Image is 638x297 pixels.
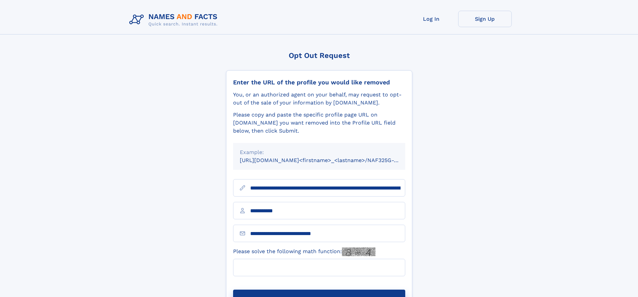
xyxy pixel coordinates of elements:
a: Log In [405,11,458,27]
small: [URL][DOMAIN_NAME]<firstname>_<lastname>/NAF325G-xxxxxxxx [240,157,418,163]
div: Example: [240,148,399,156]
div: Opt Out Request [226,51,412,60]
img: Logo Names and Facts [127,11,223,29]
label: Please solve the following math function: [233,247,375,256]
div: You, or an authorized agent on your behalf, may request to opt-out of the sale of your informatio... [233,91,405,107]
div: Please copy and paste the specific profile page URL on [DOMAIN_NAME] you want removed into the Pr... [233,111,405,135]
a: Sign Up [458,11,512,27]
div: Enter the URL of the profile you would like removed [233,79,405,86]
